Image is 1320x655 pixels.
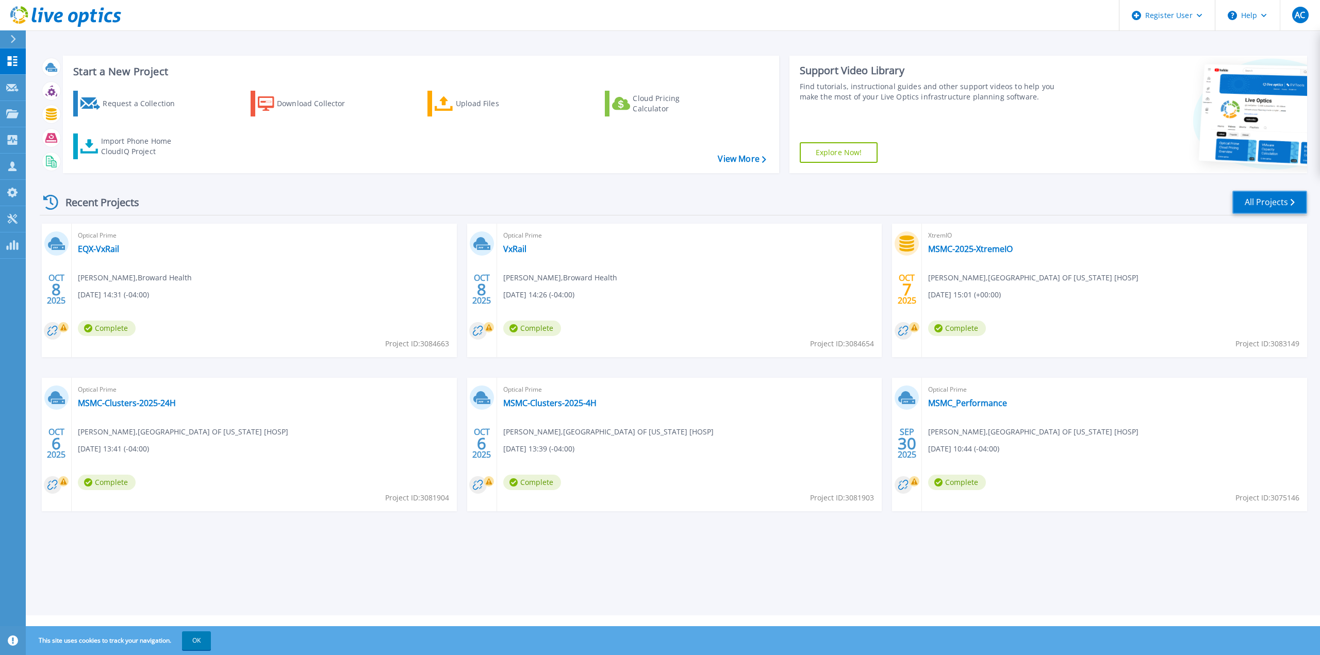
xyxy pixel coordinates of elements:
span: [PERSON_NAME] , Broward Health [78,272,192,283]
span: [PERSON_NAME] , [GEOGRAPHIC_DATA] OF [US_STATE] [HOSP] [928,272,1138,283]
div: Find tutorials, instructional guides and other support videos to help you make the most of your L... [800,81,1067,102]
span: [PERSON_NAME] , [GEOGRAPHIC_DATA] OF [US_STATE] [HOSP] [78,426,288,438]
div: OCT 2025 [472,425,491,462]
a: All Projects [1232,191,1307,214]
span: This site uses cookies to track your navigation. [28,631,211,650]
span: Project ID: 3084654 [810,338,874,349]
a: Request a Collection [73,91,188,116]
div: OCT 2025 [472,271,491,308]
a: MSMC_Performance [928,398,1007,408]
a: VxRail [503,244,526,254]
span: Optical Prime [503,384,876,395]
span: Complete [78,321,136,336]
span: Project ID: 3075146 [1235,492,1299,503]
span: [PERSON_NAME] , [GEOGRAPHIC_DATA] OF [US_STATE] [HOSP] [928,426,1138,438]
span: AC [1295,11,1305,19]
span: Complete [503,321,561,336]
span: Complete [928,321,986,336]
span: [DATE] 13:41 (-04:00) [78,443,149,455]
span: Optical Prime [503,230,876,241]
div: Support Video Library [800,64,1067,77]
button: OK [182,631,211,650]
span: [DATE] 13:39 (-04:00) [503,443,574,455]
a: MSMC-Clusters-2025-24H [78,398,176,408]
span: 6 [477,439,486,448]
div: Import Phone Home CloudIQ Project [101,136,181,157]
div: Request a Collection [103,93,185,114]
a: MSMC-Clusters-2025-4H [503,398,597,408]
span: Complete [78,475,136,490]
span: [DATE] 15:01 (+00:00) [928,289,1001,300]
div: OCT 2025 [897,271,917,308]
span: [DATE] 14:26 (-04:00) [503,289,574,300]
span: 8 [477,285,486,294]
div: OCT 2025 [46,271,66,308]
span: Project ID: 3081904 [385,492,449,503]
div: Recent Projects [40,190,153,215]
span: Complete [503,475,561,490]
span: 7 [902,285,912,294]
span: Project ID: 3084663 [385,338,449,349]
span: Optical Prime [78,384,451,395]
span: [PERSON_NAME] , Broward Health [503,272,617,283]
h3: Start a New Project [73,66,766,77]
span: Complete [928,475,986,490]
span: 30 [898,439,916,448]
div: Upload Files [456,93,538,114]
div: OCT 2025 [46,425,66,462]
span: 6 [52,439,61,448]
span: Optical Prime [78,230,451,241]
a: Explore Now! [800,142,878,163]
a: Cloud Pricing Calculator [605,91,720,116]
span: [PERSON_NAME] , [GEOGRAPHIC_DATA] OF [US_STATE] [HOSP] [503,426,714,438]
a: EQX-VxRail [78,244,119,254]
a: View More [718,154,766,164]
span: [DATE] 14:31 (-04:00) [78,289,149,300]
span: Project ID: 3081903 [810,492,874,503]
a: Download Collector [251,91,366,116]
div: Cloud Pricing Calculator [633,93,715,114]
div: Download Collector [277,93,359,114]
a: Upload Files [427,91,542,116]
span: XtremIO [928,230,1301,241]
span: Project ID: 3083149 [1235,338,1299,349]
div: SEP 2025 [897,425,917,462]
a: MSMC-2025-XtremeIO [928,244,1013,254]
span: 8 [52,285,61,294]
span: Optical Prime [928,384,1301,395]
span: [DATE] 10:44 (-04:00) [928,443,999,455]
